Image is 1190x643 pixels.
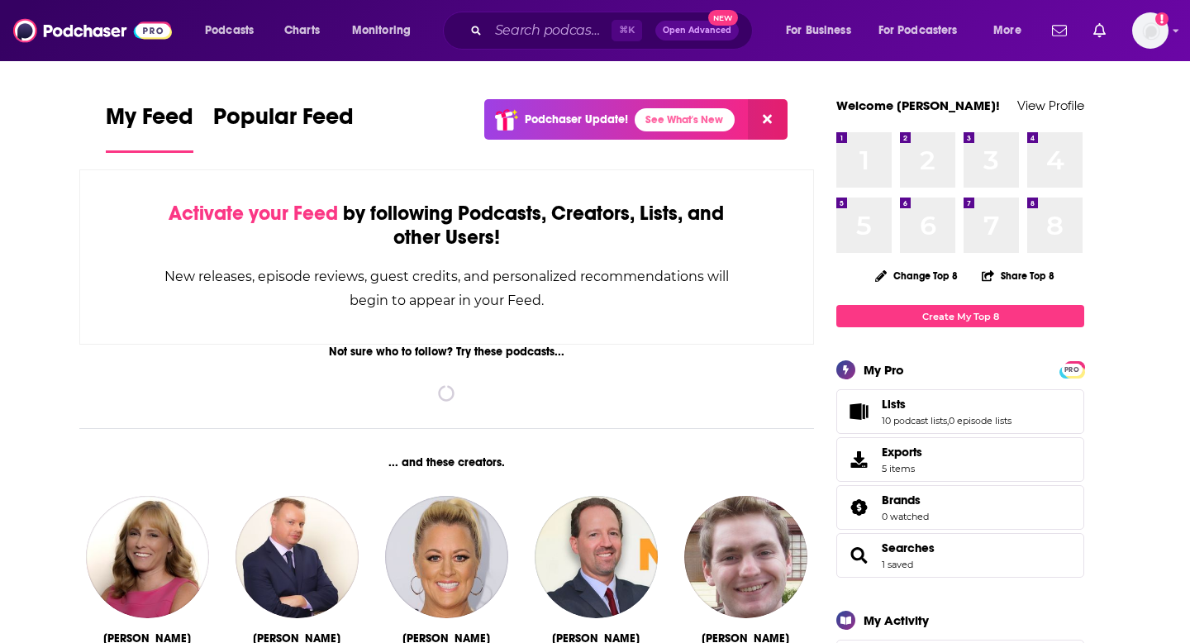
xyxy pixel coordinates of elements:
[79,345,814,359] div: Not sure who to follow? Try these podcasts...
[213,102,354,153] a: Popular Feed
[882,493,921,507] span: Brands
[79,455,814,469] div: ... and these creators.
[882,493,929,507] a: Brands
[274,17,330,44] a: Charts
[864,362,904,378] div: My Pro
[882,511,929,522] a: 0 watched
[340,17,432,44] button: open menu
[882,397,1011,412] a: Lists
[169,201,338,226] span: Activate your Feed
[612,20,642,41] span: ⌘ K
[1045,17,1073,45] a: Show notifications dropdown
[163,264,731,312] div: New releases, episode reviews, guest credits, and personalized recommendations will begin to appe...
[213,102,354,141] span: Popular Feed
[882,397,906,412] span: Lists
[284,19,320,42] span: Charts
[1062,364,1082,376] span: PRO
[842,496,875,519] a: Brands
[655,21,739,40] button: Open AdvancedNew
[982,17,1042,44] button: open menu
[882,445,922,460] span: Exports
[947,415,949,426] span: ,
[163,202,731,250] div: by following Podcasts, Creators, Lists, and other Users!
[684,496,807,618] img: Daniel Cuneo
[836,437,1084,482] a: Exports
[535,496,657,618] img: Gordon Deal
[774,17,872,44] button: open menu
[981,260,1055,292] button: Share Top 8
[1132,12,1169,49] img: User Profile
[786,19,851,42] span: For Business
[882,463,922,474] span: 5 items
[836,533,1084,578] span: Searches
[1017,98,1084,113] a: View Profile
[635,108,735,131] a: See What's New
[385,496,507,618] img: Heidi Hamilton
[1132,12,1169,49] span: Logged in as nshort92
[836,98,1000,113] a: Welcome [PERSON_NAME]!
[708,10,738,26] span: New
[878,19,958,42] span: For Podcasters
[106,102,193,141] span: My Feed
[106,102,193,153] a: My Feed
[949,415,1011,426] a: 0 episode lists
[459,12,769,50] div: Search podcasts, credits, & more...
[1132,12,1169,49] button: Show profile menu
[842,400,875,423] a: Lists
[993,19,1021,42] span: More
[882,541,935,555] a: Searches
[868,17,982,44] button: open menu
[352,19,411,42] span: Monitoring
[836,389,1084,434] span: Lists
[1087,17,1112,45] a: Show notifications dropdown
[842,544,875,567] a: Searches
[663,26,731,35] span: Open Advanced
[236,496,358,618] img: Mike Gavin
[193,17,275,44] button: open menu
[1155,12,1169,26] svg: Add a profile image
[205,19,254,42] span: Podcasts
[842,448,875,471] span: Exports
[864,612,929,628] div: My Activity
[525,112,628,126] p: Podchaser Update!
[836,485,1084,530] span: Brands
[488,17,612,44] input: Search podcasts, credits, & more...
[1062,363,1082,375] a: PRO
[865,265,968,286] button: Change Top 8
[882,559,913,570] a: 1 saved
[13,15,172,46] img: Podchaser - Follow, Share and Rate Podcasts
[882,415,947,426] a: 10 podcast lists
[86,496,208,618] img: Jennifer Kushinka
[836,305,1084,327] a: Create My Top 8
